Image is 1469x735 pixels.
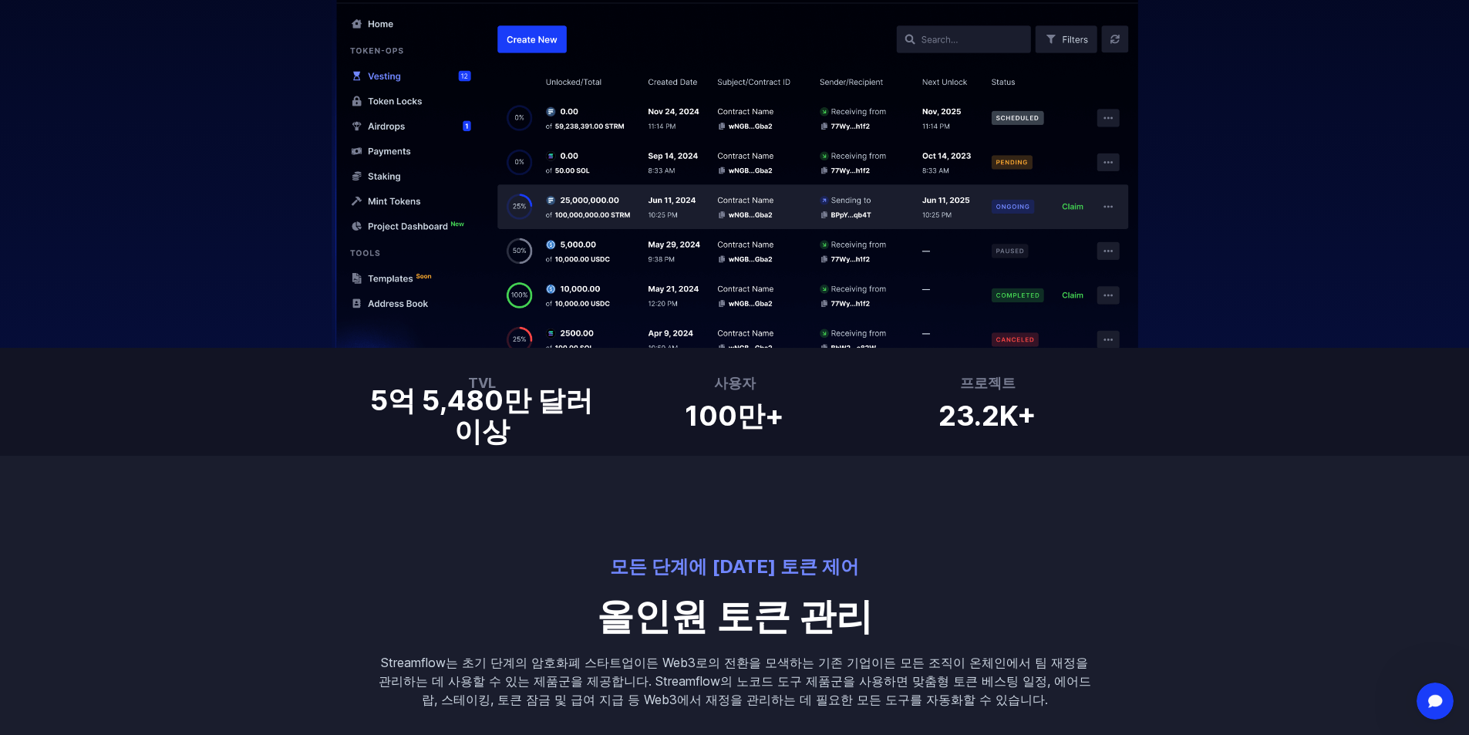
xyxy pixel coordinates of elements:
font: 100만+ [685,399,784,433]
font: Streamflow 사용 비용 [32,319,143,331]
font: 안녕하세요 👋 [31,110,174,135]
font: 집 [46,519,57,531]
font: 제한된 국가 및 지역 [32,261,128,274]
img: 심벌 마크 [31,29,60,54]
font: 프로젝트 [960,375,1016,391]
font: 어떻게 도와드릴까요? [31,136,245,161]
font: 메시지 [138,519,170,531]
font: 돕다 [246,519,268,531]
font: 사용자 [714,375,756,391]
button: 돕다 [206,481,308,543]
img: Streamflow의 프로필 이미지 [242,25,273,56]
font: 토큰 잠금 [32,290,78,302]
button: 도움말 검색 [22,188,286,219]
font: 도움말 검색 [32,197,89,210]
div: 잠금 해제된 토큰 청구 [22,225,286,254]
iframe: 인터콤 라이브 채팅 [1417,683,1454,720]
div: 토큰 잠금 [22,282,286,311]
font: TVL [468,375,496,391]
font: Streamflow는 초기 단계의 암호화폐 스타트업이든 Web3로의 전환을 모색하는 기존 기업이든 모든 조직이 온체인에서 팀 재정을 관리하는 데 사용할 수 있는 제품군을 제공... [379,655,1091,707]
font: 올인원 토큰 관리 [597,593,873,639]
font: 모든 단계에 [DATE] 토큰 제어 [610,555,859,578]
font: 잠금 해제된 토큰 청구 [32,233,139,245]
button: 메시지 [103,481,205,543]
div: Streamflow 사용 비용 [22,311,286,339]
font: 5억 5,480만 달러 이상 [370,383,593,448]
div: 제한된 국가 및 지역 [22,254,286,282]
font: 23.2K+ [938,399,1036,433]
